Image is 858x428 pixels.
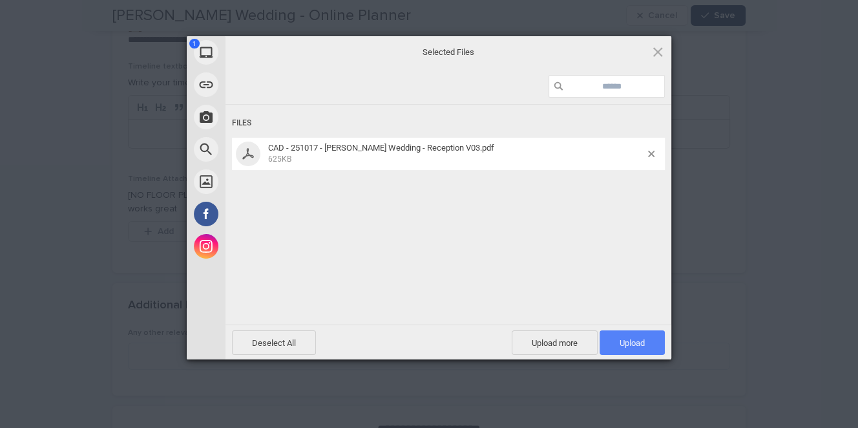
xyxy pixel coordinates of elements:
[189,39,200,48] span: 1
[187,198,342,230] div: Facebook
[232,330,316,355] span: Deselect All
[319,47,578,58] span: Selected Files
[620,338,645,348] span: Upload
[187,101,342,133] div: Take Photo
[651,45,665,59] span: Click here or hit ESC to close picker
[187,166,342,198] div: Unsplash
[512,330,598,355] span: Upload more
[187,36,342,69] div: My Device
[187,133,342,166] div: Web Search
[268,155,291,164] span: 625KB
[187,69,342,101] div: Link (URL)
[600,330,665,355] span: Upload
[264,143,648,164] span: CAD - 251017 - Adrian Northcott Wedding - Reception V03.pdf
[232,111,665,135] div: Files
[187,230,342,262] div: Instagram
[268,143,494,153] span: CAD - 251017 - [PERSON_NAME] Wedding - Reception V03.pdf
